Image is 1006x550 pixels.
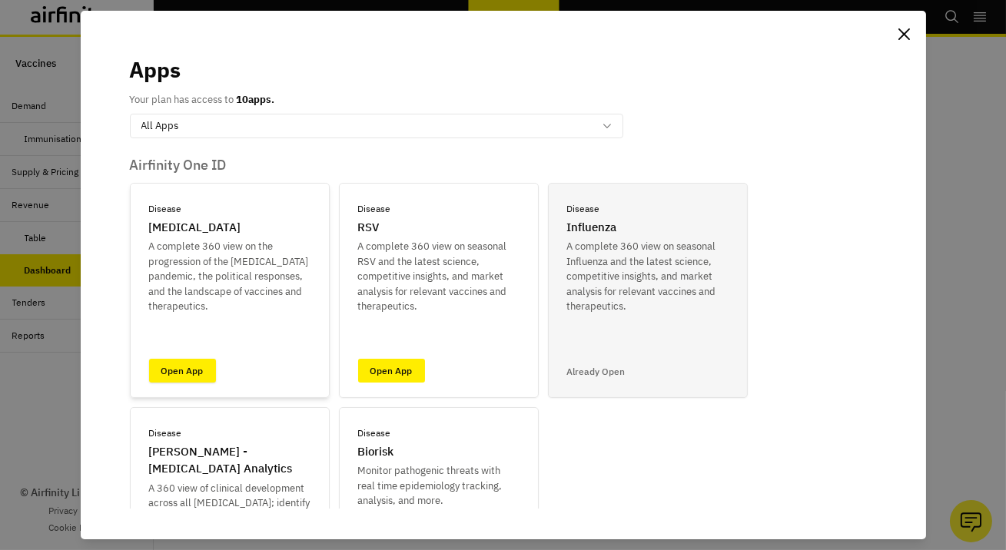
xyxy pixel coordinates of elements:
[149,239,310,314] p: A complete 360 view on the progression of the [MEDICAL_DATA] pandemic, the political responses, a...
[149,202,182,216] p: Disease
[149,219,241,237] p: [MEDICAL_DATA]
[358,463,520,509] p: Monitor pathogenic threats with real time epidemiology tracking, analysis, and more.
[567,365,626,379] p: Already Open
[567,239,729,314] p: A complete 360 view on seasonal Influenza and the latest science, competitive insights, and marke...
[358,202,391,216] p: Disease
[237,93,275,106] b: 10 apps.
[149,359,216,383] a: Open App
[130,157,877,174] p: Airfinity One ID
[149,443,310,478] p: [PERSON_NAME] - [MEDICAL_DATA] Analytics
[892,22,917,46] button: Close
[130,54,181,86] p: Apps
[358,239,520,314] p: A complete 360 view on seasonal RSV and the latest science, competitive insights, and market anal...
[358,426,391,440] p: Disease
[567,202,600,216] p: Disease
[130,92,275,108] p: Your plan has access to
[141,118,179,134] p: All Apps
[567,219,617,237] p: Influenza
[358,443,394,461] p: Biorisk
[358,359,425,383] a: Open App
[358,219,380,237] p: RSV
[149,426,182,440] p: Disease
